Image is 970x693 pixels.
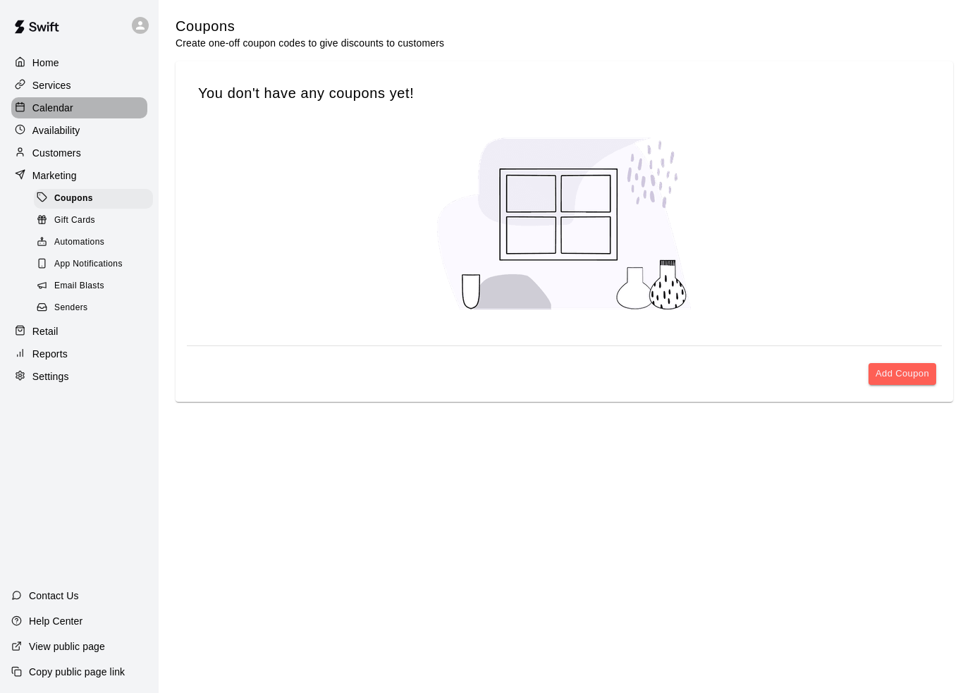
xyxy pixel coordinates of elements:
[29,589,79,603] p: Contact Us
[32,347,68,361] p: Reports
[11,165,147,186] a: Marketing
[11,120,147,141] a: Availability
[54,279,104,293] span: Email Blasts
[32,146,81,160] p: Customers
[29,614,82,628] p: Help Center
[34,254,153,274] div: App Notifications
[29,665,125,679] p: Copy public page link
[34,298,153,318] div: Senders
[32,78,71,92] p: Services
[34,232,159,254] a: Automations
[34,254,159,276] a: App Notifications
[34,276,153,296] div: Email Blasts
[34,209,159,231] a: Gift Cards
[11,52,147,73] a: Home
[54,257,123,271] span: App Notifications
[32,123,80,137] p: Availability
[176,36,444,50] p: Create one-off coupon codes to give discounts to customers
[54,301,88,315] span: Senders
[176,17,444,36] h5: Coupons
[32,101,73,115] p: Calendar
[11,97,147,118] a: Calendar
[34,233,153,252] div: Automations
[34,276,159,298] a: Email Blasts
[34,211,153,231] div: Gift Cards
[198,84,931,103] h5: You don't have any coupons yet!
[424,125,706,323] img: No coupons created
[11,321,147,342] a: Retail
[34,188,159,209] a: Coupons
[34,298,159,319] a: Senders
[32,56,59,70] p: Home
[29,639,105,654] p: View public page
[32,324,59,338] p: Retail
[11,142,147,164] a: Customers
[11,75,147,96] a: Services
[54,192,93,206] span: Coupons
[11,343,147,364] a: Reports
[54,235,104,250] span: Automations
[54,214,95,228] span: Gift Cards
[868,363,936,385] button: Add Coupon
[32,369,69,384] p: Settings
[11,366,147,387] a: Settings
[34,189,153,209] div: Coupons
[32,168,77,183] p: Marketing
